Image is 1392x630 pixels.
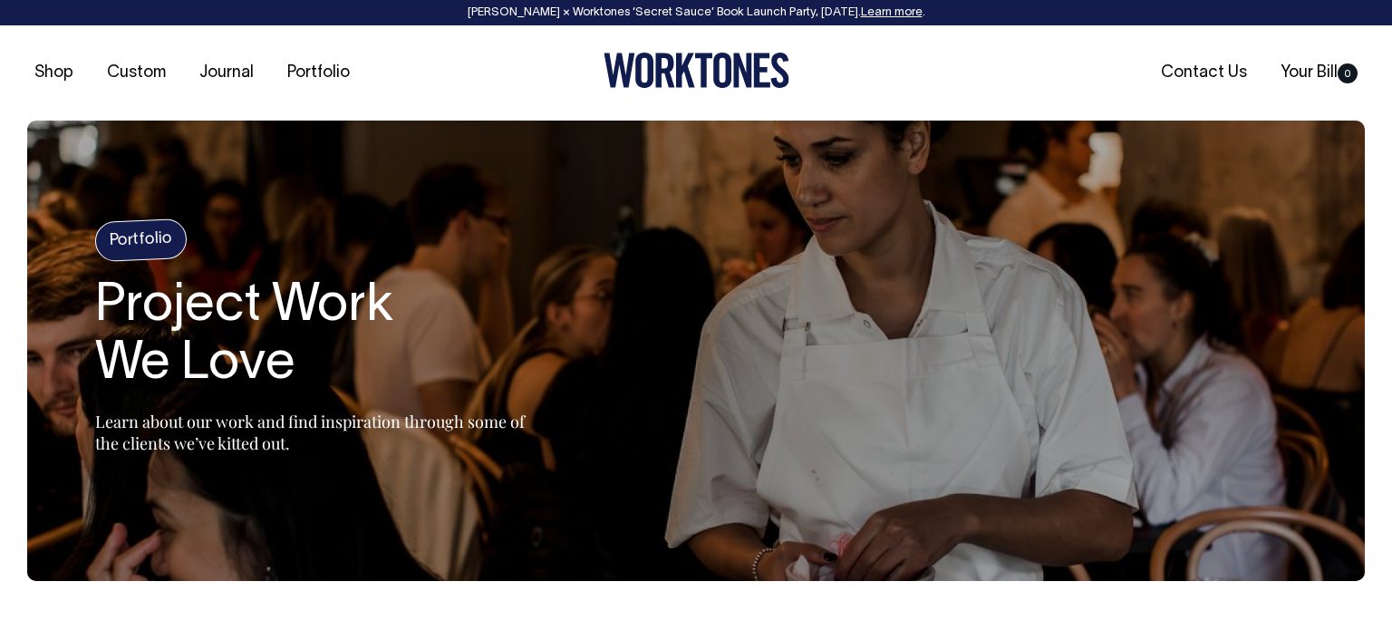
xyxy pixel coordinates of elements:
[1338,63,1358,83] span: 0
[861,7,923,18] a: Learn more
[100,58,173,88] a: Custom
[18,6,1374,19] div: [PERSON_NAME] × Worktones ‘Secret Sauce’ Book Launch Party, [DATE]. .
[1154,58,1254,88] a: Contact Us
[192,58,261,88] a: Journal
[94,218,188,262] h4: Portfolio
[27,58,81,88] a: Shop
[95,278,548,394] h2: Project Work We Love
[1273,58,1365,88] a: Your Bill0
[95,411,548,454] p: Learn about our work and find inspiration through some of the clients we’ve kitted out.
[280,58,357,88] a: Portfolio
